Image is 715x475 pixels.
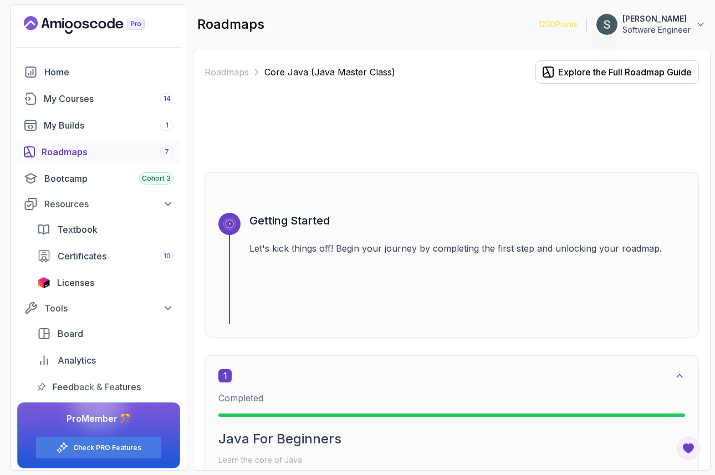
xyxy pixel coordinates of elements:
a: Check PRO Features [73,443,141,452]
span: Cohort 3 [142,174,171,183]
span: 1 [218,369,232,382]
a: bootcamp [17,167,180,190]
div: Resources [44,197,173,211]
h3: Getting Started [249,213,685,228]
button: Explore the Full Roadmap Guide [535,60,699,84]
div: My Builds [44,119,173,132]
a: courses [17,88,180,110]
a: home [17,61,180,83]
button: Open Feedback Button [675,435,702,462]
p: 1230 Points [539,19,578,30]
p: Let's kick things off! Begin your journey by completing the first step and unlocking your roadmap. [249,242,685,255]
a: feedback [30,376,180,398]
button: user profile image[PERSON_NAME]Software Engineer [596,13,706,35]
a: builds [17,114,180,136]
div: Tools [44,302,173,315]
a: analytics [30,349,180,371]
a: roadmaps [17,141,180,163]
span: Board [58,327,83,340]
span: Analytics [58,354,96,367]
p: Core Java (Java Master Class) [264,65,395,79]
a: Landing page [24,16,170,34]
img: jetbrains icon [37,277,50,288]
span: 1 [166,121,168,130]
span: Licenses [57,276,94,289]
span: 7 [165,147,169,156]
p: [PERSON_NAME] [622,13,691,24]
img: user profile image [596,14,617,35]
span: 10 [164,252,171,261]
div: Roadmaps [42,145,173,159]
p: Learn the core of Java [218,452,685,468]
a: licenses [30,272,180,294]
span: Textbook [57,223,98,236]
a: Roadmaps [205,65,249,79]
span: Certificates [58,249,106,263]
h2: Java For Beginners [218,430,685,448]
span: Completed [218,392,263,404]
button: Resources [17,194,180,214]
span: 14 [164,94,171,103]
div: Explore the Full Roadmap Guide [558,65,692,79]
p: Software Engineer [622,24,691,35]
a: board [30,323,180,345]
button: Check PRO Features [35,436,162,459]
a: certificates [30,245,180,267]
div: Bootcamp [44,172,173,185]
a: textbook [30,218,180,241]
div: My Courses [44,92,173,105]
div: Home [44,65,173,79]
span: Feedback & Features [53,380,141,394]
button: Tools [17,298,180,318]
h2: roadmaps [197,16,264,33]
